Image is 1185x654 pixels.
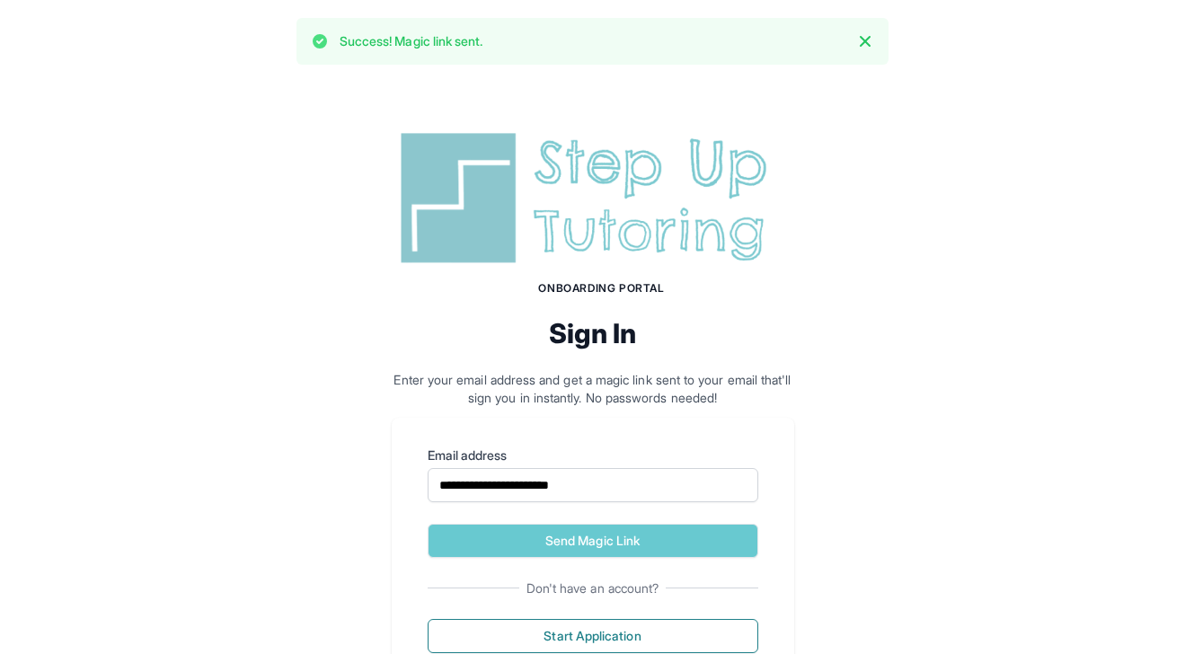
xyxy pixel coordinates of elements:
p: Enter your email address and get a magic link sent to your email that'll sign you in instantly. N... [392,371,794,407]
h2: Sign In [392,317,794,349]
label: Email address [428,446,758,464]
img: Step Up Tutoring horizontal logo [392,126,794,270]
h1: Onboarding Portal [410,281,794,296]
span: Don't have an account? [519,579,667,597]
button: Send Magic Link [428,524,758,558]
p: Success! Magic link sent. [340,32,483,50]
button: Start Application [428,619,758,653]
